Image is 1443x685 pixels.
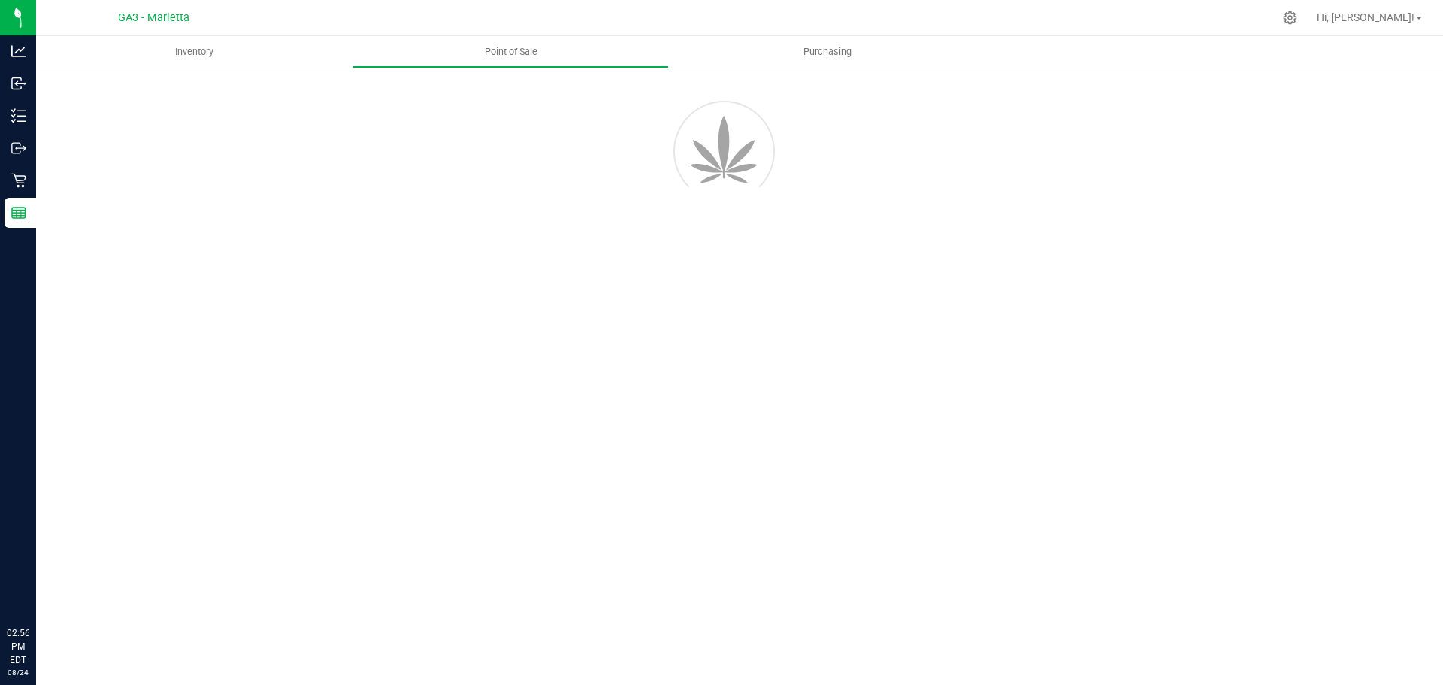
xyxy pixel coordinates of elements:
[464,45,558,59] span: Point of Sale
[155,45,234,59] span: Inventory
[669,36,985,68] a: Purchasing
[1317,11,1414,23] span: Hi, [PERSON_NAME]!
[11,76,26,91] inline-svg: Inbound
[783,45,872,59] span: Purchasing
[11,141,26,156] inline-svg: Outbound
[11,44,26,59] inline-svg: Analytics
[36,36,352,68] a: Inventory
[11,173,26,188] inline-svg: Retail
[7,626,29,667] p: 02:56 PM EDT
[11,205,26,220] inline-svg: Reports
[7,667,29,678] p: 08/24
[118,11,189,24] span: GA3 - Marietta
[1281,11,1299,25] div: Manage settings
[352,36,669,68] a: Point of Sale
[11,108,26,123] inline-svg: Inventory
